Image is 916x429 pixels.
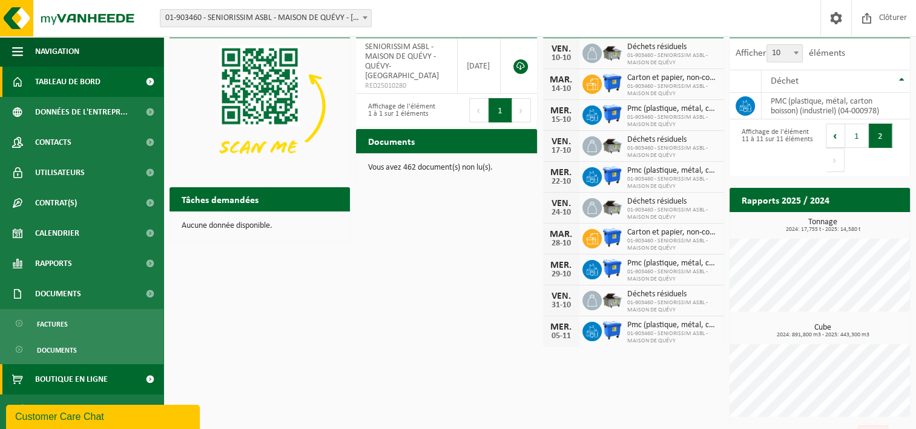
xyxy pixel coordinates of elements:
img: WB-5000-GAL-GY-01 [602,135,622,155]
span: Déchets résiduels [627,135,717,145]
span: Contrat(s) [35,188,77,218]
span: Pmc (plastique, métal, carton boisson) (industriel) [627,321,717,330]
span: Carton et papier, non-conditionné (industriel) [627,228,717,238]
div: 22-10 [549,178,573,186]
p: Aucune donnée disponible. [182,222,338,230]
span: Documents [35,279,81,309]
p: Vous avez 462 document(s) non lu(s). [368,164,524,172]
img: WB-1100-HPE-BE-01 [602,258,622,279]
div: 05-11 [549,332,573,341]
span: Pmc (plastique, métal, carton boisson) (industriel) [627,166,717,176]
span: 2024: 891,800 m3 - 2025: 443,300 m3 [736,332,910,338]
span: Déchets résiduels [627,290,717,299]
label: Afficher éléments [736,48,845,58]
img: WB-5000-GAL-GY-01 [602,289,622,310]
div: MER. [549,322,573,332]
div: 15-10 [549,116,573,124]
img: WB-1100-HPE-BE-01 [602,165,622,186]
div: 31-10 [549,301,573,310]
button: 2 [869,124,892,148]
span: Boutique en ligne [35,364,108,394]
a: Documents [3,338,160,361]
td: [DATE] [458,38,501,94]
div: 17-10 [549,147,573,155]
span: Déchets résiduels [627,42,717,52]
div: VEN. [549,137,573,147]
div: VEN. [549,291,573,301]
span: Documents [37,339,77,362]
span: 01-903460 - SENIORISSIM ASBL - MAISON DE QUÉVY [627,114,717,128]
span: Conditions d'accepta... [35,394,127,425]
span: 01-903460 - SENIORISSIM ASBL - MAISON DE QUÉVY [627,207,717,221]
span: 01-903460 - SENIORISSIM ASBL - MAISON DE QUÉVY [627,330,717,345]
iframe: chat widget [6,402,202,429]
div: 10-10 [549,54,573,62]
span: Factures [37,313,68,336]
h3: Tonnage [736,218,910,233]
img: WB-5000-GAL-GY-01 [602,42,622,62]
span: SENIORISSIM ASBL - MAISON DE QUÉVY - QUÉVY-[GEOGRAPHIC_DATA] [365,42,439,81]
span: Déchets résiduels [627,197,717,207]
span: 01-903460 - SENIORISSIM ASBL - MAISON DE QUÉVY [627,83,717,98]
img: WB-1100-HPE-BE-01 [602,73,622,93]
div: VEN. [549,44,573,54]
h2: Rapports 2025 / 2024 [730,188,842,211]
span: 01-903460 - SENIORISSIM ASBL - MAISON DE QUÉVY [627,176,717,190]
div: VEN. [549,199,573,208]
span: Contacts [35,127,71,158]
h3: Cube [736,324,910,338]
span: Utilisateurs [35,158,85,188]
span: Tableau de bord [35,67,100,97]
div: MAR. [549,75,573,85]
span: 10 [766,44,803,62]
button: Next [512,98,531,122]
div: 29-10 [549,270,573,279]
img: WB-1100-HPE-BE-01 [602,227,622,248]
div: MAR. [549,230,573,239]
button: Previous [826,124,845,148]
span: 01-903460 - SENIORISSIM ASBL - MAISON DE QUÉVY - QUÉVY-LE-GRAND [160,10,371,27]
a: Factures [3,312,160,335]
span: Navigation [35,36,79,67]
button: Next [826,148,845,172]
span: Calendrier [35,218,79,248]
div: 28-10 [549,239,573,248]
a: Consulter les rapports [805,211,909,236]
div: 14-10 [549,85,573,93]
span: Données de l'entrepr... [35,97,128,127]
span: Rapports [35,248,72,279]
h2: Documents [356,129,427,153]
div: MER. [549,168,573,178]
span: 01-903460 - SENIORISSIM ASBL - MAISON DE QUÉVY [627,299,717,314]
span: 01-903460 - SENIORISSIM ASBL - MAISON DE QUÉVY [627,238,717,252]
span: Pmc (plastique, métal, carton boisson) (industriel) [627,259,717,268]
span: Déchet [771,76,799,86]
span: Pmc (plastique, métal, carton boisson) (industriel) [627,104,717,114]
img: WB-5000-GAL-GY-01 [602,196,622,217]
span: Carton et papier, non-conditionné (industriel) [627,73,717,83]
button: 1 [845,124,869,148]
div: MER. [549,106,573,116]
div: Affichage de l'élément 11 à 11 sur 11 éléments [736,122,814,173]
img: WB-1100-HPE-BE-01 [602,104,622,124]
div: Affichage de l'élément 1 à 1 sur 1 éléments [362,97,440,124]
span: RED25010280 [365,81,448,91]
span: 01-903460 - SENIORISSIM ASBL - MAISON DE QUÉVY [627,52,717,67]
span: 10 [767,45,802,62]
div: MER. [549,261,573,270]
span: 01-903460 - SENIORISSIM ASBL - MAISON DE QUÉVY [627,145,717,159]
span: 2024: 17,755 t - 2025: 14,580 t [736,227,910,233]
img: WB-1100-HPE-BE-01 [602,320,622,341]
button: Previous [469,98,489,122]
span: 01-903460 - SENIORISSIM ASBL - MAISON DE QUÉVY - QUÉVY-LE-GRAND [160,9,372,27]
div: 24-10 [549,208,573,217]
img: Download de VHEPlus App [170,38,350,174]
td: PMC (plastique, métal, carton boisson) (industriel) (04-000978) [762,93,910,119]
h2: Tâches demandées [170,187,271,211]
button: 1 [489,98,512,122]
span: 01-903460 - SENIORISSIM ASBL - MAISON DE QUÉVY [627,268,717,283]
